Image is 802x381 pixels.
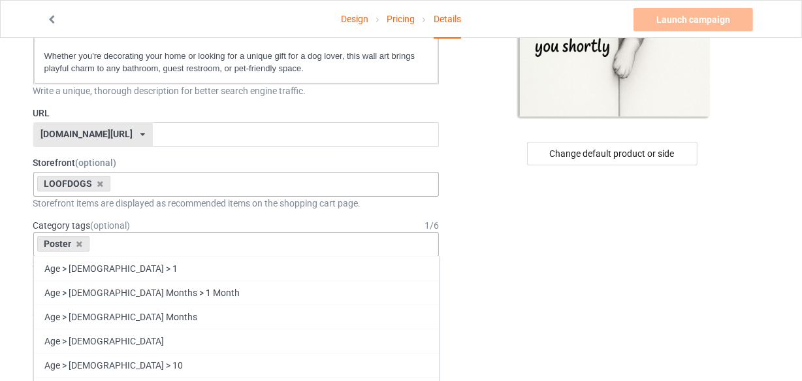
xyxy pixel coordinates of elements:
label: Storefront [33,156,440,169]
span: (optional) [76,157,117,168]
label: URL [33,107,440,120]
div: Age > [DEMOGRAPHIC_DATA] [34,329,439,353]
div: Write a unique, thorough description for better search engine traffic. [33,84,440,97]
label: Category tags [33,219,131,232]
div: Storefront items are displayed as recommended items on the shopping cart page. [33,197,440,210]
div: Poster [37,236,90,252]
div: Age > [DEMOGRAPHIC_DATA] > 1 [34,256,439,280]
span: (optional) [91,220,131,231]
div: Age > [DEMOGRAPHIC_DATA] > 10 [34,353,439,377]
div: Details [434,1,461,39]
div: Change default product or side [527,142,698,165]
a: Design [341,1,368,37]
div: Age > [DEMOGRAPHIC_DATA] Months > 1 Month [34,280,439,305]
div: LOOFDOGS [37,176,111,191]
p: Whether you're decorating your home or looking for a unique gift for a dog lover, this wall art b... [44,50,428,75]
div: [DOMAIN_NAME][URL] [40,129,133,139]
div: Age > [DEMOGRAPHIC_DATA] Months [34,305,439,329]
div: 1 / 6 [425,219,439,232]
a: Pricing [387,1,415,37]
